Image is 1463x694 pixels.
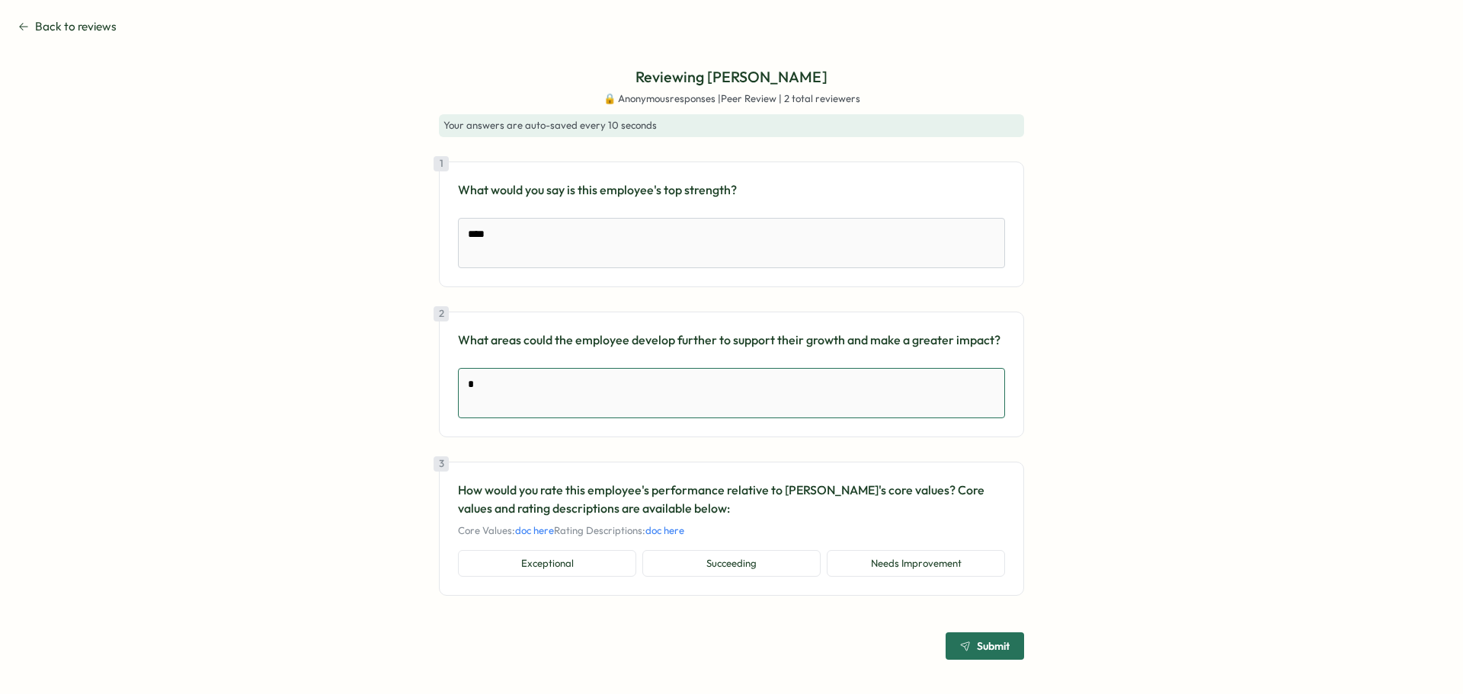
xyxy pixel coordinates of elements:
[458,550,636,577] button: Exceptional
[434,306,449,321] div: 2
[515,524,554,536] a: doc here
[434,456,449,472] div: 3
[458,524,1005,538] p: Core Values: Rating Descriptions:
[434,156,449,171] div: 1
[946,632,1024,660] button: Submit
[458,481,1005,519] p: How would you rate this employee's performance relative to [PERSON_NAME]'s core values? Core valu...
[645,524,684,536] a: doc here
[443,119,657,131] span: Your answers are auto-saved every 10 seconds
[458,331,1005,350] p: What areas could the employee develop further to support their growth and make a greater impact?
[18,18,117,35] button: Back to reviews
[827,550,1005,577] button: Needs Improvement
[977,641,1010,651] span: Submit
[603,92,860,106] span: 🔒 Anonymous responses | Peer Review | 2 total reviewers
[642,550,821,577] button: Succeeding
[458,181,1005,200] p: What would you say is this employee's top strength?
[635,66,828,89] p: Reviewing [PERSON_NAME]
[35,18,117,35] span: Back to reviews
